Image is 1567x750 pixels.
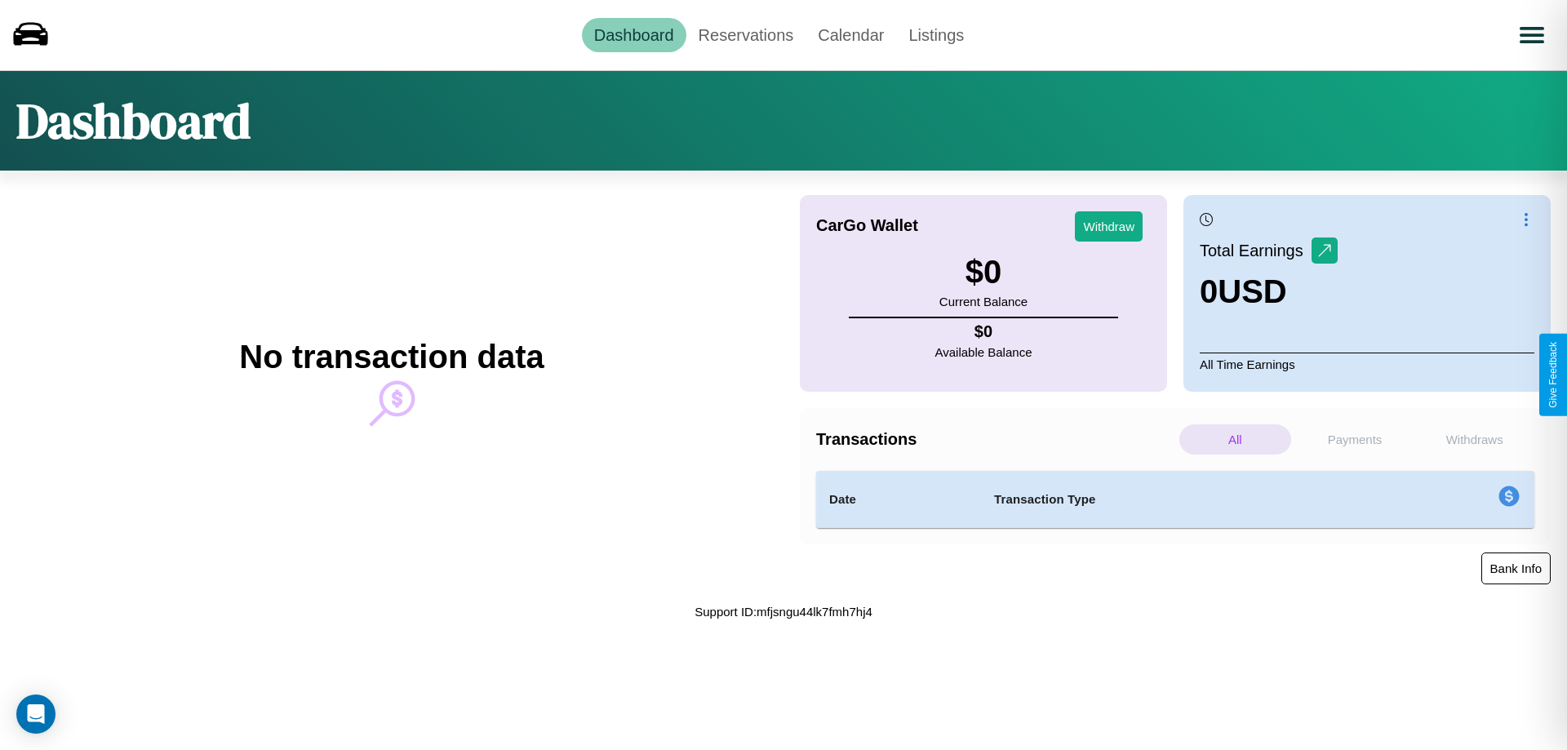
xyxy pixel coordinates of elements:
[816,216,918,235] h4: CarGo Wallet
[896,18,976,52] a: Listings
[582,18,686,52] a: Dashboard
[806,18,896,52] a: Calendar
[16,695,55,734] div: Open Intercom Messenger
[686,18,806,52] a: Reservations
[816,430,1175,449] h4: Transactions
[1547,342,1559,408] div: Give Feedback
[816,471,1534,528] table: simple table
[1299,424,1411,455] p: Payments
[1418,424,1530,455] p: Withdraws
[994,490,1365,509] h4: Transaction Type
[939,291,1028,313] p: Current Balance
[829,490,968,509] h4: Date
[1075,211,1143,242] button: Withdraw
[239,339,544,375] h2: No transaction data
[1481,553,1551,584] button: Bank Info
[695,601,872,623] p: Support ID: mfjsngu44lk7fmh7hj4
[935,341,1032,363] p: Available Balance
[16,87,251,154] h1: Dashboard
[1179,424,1291,455] p: All
[939,254,1028,291] h3: $ 0
[1509,12,1555,58] button: Open menu
[1200,273,1338,310] h3: 0 USD
[1200,236,1312,265] p: Total Earnings
[1200,353,1534,375] p: All Time Earnings
[935,322,1032,341] h4: $ 0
